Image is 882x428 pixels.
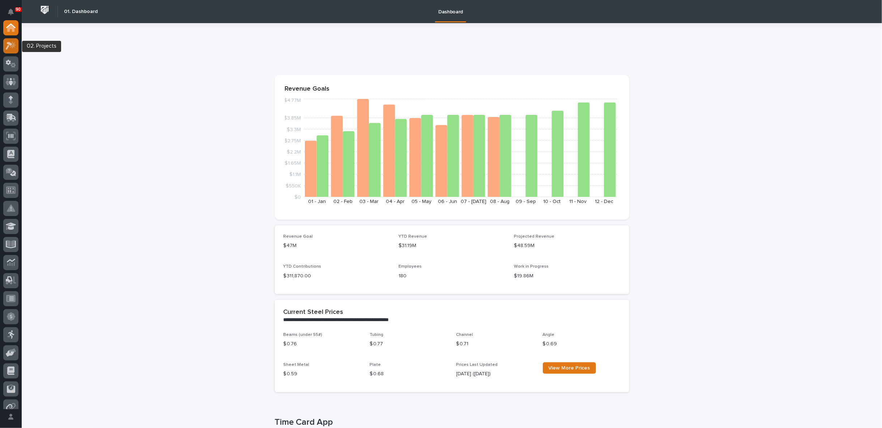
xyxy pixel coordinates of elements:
[456,340,534,348] p: $ 0.71
[294,195,301,200] tspan: $0
[9,9,18,20] div: Notifications90
[456,333,473,337] span: Channel
[370,340,448,348] p: $ 0.77
[284,242,390,250] p: $47M
[284,333,323,337] span: Beams (under 55#)
[456,370,534,378] p: [DATE] ([DATE])
[514,234,554,239] span: Projected Revenue
[286,183,301,189] tspan: $550K
[569,199,587,204] text: 11 - Nov
[399,234,427,239] span: YTD Revenue
[370,333,384,337] span: Tubing
[399,242,505,250] p: $31.19M
[333,199,353,204] text: 02 - Feb
[16,7,21,12] p: 90
[285,161,301,166] tspan: $1.65M
[308,199,325,204] text: 01 - Jan
[289,172,301,177] tspan: $1.1M
[543,340,621,348] p: $ 0.69
[284,308,344,316] h2: Current Steel Prices
[64,9,98,15] h2: 01. Dashboard
[514,242,621,250] p: $48.59M
[284,370,361,378] p: $ 0.59
[284,98,301,103] tspan: $4.77M
[287,150,301,155] tspan: $2.2M
[284,116,301,121] tspan: $3.85M
[516,199,536,204] text: 09 - Sep
[370,363,381,367] span: Plate
[411,199,431,204] text: 05 - May
[549,366,590,371] span: View More Prices
[284,138,301,143] tspan: $2.75M
[285,85,619,93] p: Revenue Goals
[284,340,361,348] p: $ 0.76
[284,363,310,367] span: Sheet Metal
[595,199,613,204] text: 12 - Dec
[284,264,321,269] span: YTD Contributions
[399,264,422,269] span: Employees
[3,4,18,20] button: Notifications
[275,417,626,428] p: Time Card App
[514,264,549,269] span: Work in Progress
[461,199,486,204] text: 07 - [DATE]
[456,363,498,367] span: Prices Last Updated
[370,370,448,378] p: $ 0.68
[38,3,51,17] img: Workspace Logo
[543,333,555,337] span: Angle
[438,199,457,204] text: 06 - Jun
[514,272,621,280] p: $19.86M
[490,199,509,204] text: 08 - Aug
[399,272,505,280] p: 180
[543,199,561,204] text: 10 - Oct
[386,199,405,204] text: 04 - Apr
[284,272,390,280] p: $ 311,870.00
[359,199,379,204] text: 03 - Mar
[287,127,301,132] tspan: $3.3M
[284,234,313,239] span: Revenue Goal
[543,362,596,374] a: View More Prices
